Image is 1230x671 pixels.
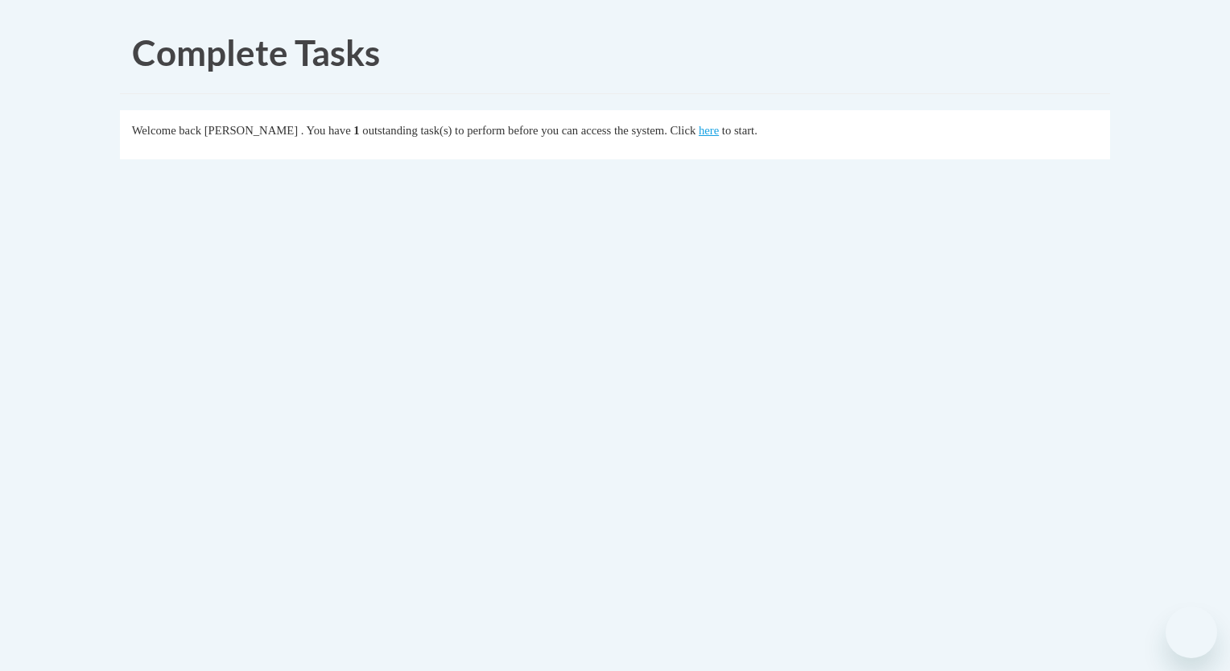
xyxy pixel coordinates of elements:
span: . You have [301,124,351,137]
a: here [699,124,719,137]
span: outstanding task(s) to perform before you can access the system. Click [362,124,695,137]
span: Welcome back [132,124,201,137]
span: Complete Tasks [132,31,380,73]
span: 1 [353,124,359,137]
span: to start. [722,124,757,137]
iframe: Button to launch messaging window [1166,607,1217,658]
span: [PERSON_NAME] [204,124,298,137]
